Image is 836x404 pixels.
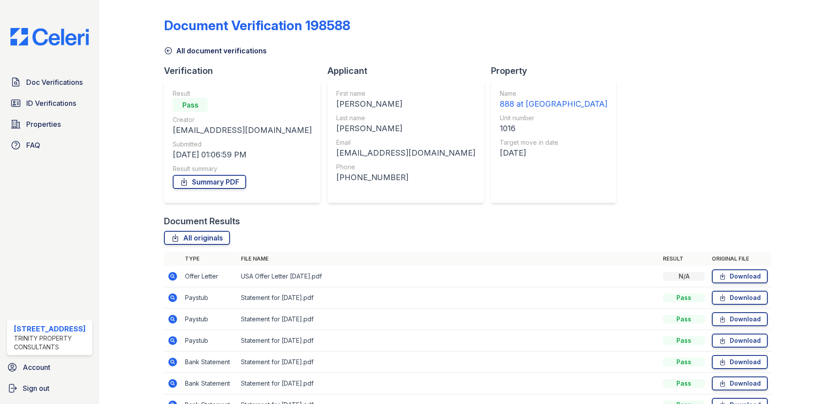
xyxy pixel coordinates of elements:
[26,98,76,108] span: ID Verifications
[23,362,50,373] span: Account
[23,383,49,394] span: Sign out
[500,122,607,135] div: 1016
[336,89,475,98] div: First name
[237,352,659,373] td: Statement for [DATE].pdf
[663,293,705,302] div: Pass
[712,269,768,283] a: Download
[181,266,237,287] td: Offer Letter
[500,89,607,98] div: Name
[712,355,768,369] a: Download
[181,287,237,309] td: Paystub
[164,215,240,227] div: Document Results
[181,330,237,352] td: Paystub
[336,171,475,184] div: [PHONE_NUMBER]
[663,315,705,324] div: Pass
[173,89,312,98] div: Result
[181,252,237,266] th: Type
[708,252,771,266] th: Original file
[173,149,312,161] div: [DATE] 01:06:59 PM
[181,373,237,394] td: Bank Statement
[500,114,607,122] div: Unit number
[491,65,623,77] div: Property
[336,114,475,122] div: Last name
[7,115,92,133] a: Properties
[237,373,659,394] td: Statement for [DATE].pdf
[336,138,475,147] div: Email
[164,17,350,33] div: Document Verification 198588
[14,324,89,334] div: [STREET_ADDRESS]
[164,231,230,245] a: All originals
[173,175,246,189] a: Summary PDF
[14,334,89,352] div: Trinity Property Consultants
[663,358,705,366] div: Pass
[173,164,312,173] div: Result summary
[237,287,659,309] td: Statement for [DATE].pdf
[237,330,659,352] td: Statement for [DATE].pdf
[712,376,768,390] a: Download
[712,291,768,305] a: Download
[712,334,768,348] a: Download
[327,65,491,77] div: Applicant
[26,140,40,150] span: FAQ
[336,122,475,135] div: [PERSON_NAME]
[173,124,312,136] div: [EMAIL_ADDRESS][DOMAIN_NAME]
[3,28,96,45] img: CE_Logo_Blue-a8612792a0a2168367f1c8372b55b34899dd931a85d93a1a3d3e32e68fde9ad4.png
[799,369,827,395] iframe: chat widget
[336,147,475,159] div: [EMAIL_ADDRESS][DOMAIN_NAME]
[181,352,237,373] td: Bank Statement
[237,252,659,266] th: File name
[712,312,768,326] a: Download
[26,77,83,87] span: Doc Verifications
[164,65,327,77] div: Verification
[7,73,92,91] a: Doc Verifications
[3,359,96,376] a: Account
[3,380,96,397] a: Sign out
[663,336,705,345] div: Pass
[164,45,267,56] a: All document verifications
[26,119,61,129] span: Properties
[237,266,659,287] td: USA Offer Letter [DATE].pdf
[237,309,659,330] td: Statement for [DATE].pdf
[500,147,607,159] div: [DATE]
[173,115,312,124] div: Creator
[500,89,607,110] a: Name 888 at [GEOGRAPHIC_DATA]
[173,140,312,149] div: Submitted
[659,252,708,266] th: Result
[181,309,237,330] td: Paystub
[336,163,475,171] div: Phone
[7,136,92,154] a: FAQ
[663,379,705,388] div: Pass
[500,98,607,110] div: 888 at [GEOGRAPHIC_DATA]
[663,272,705,281] div: N/A
[500,138,607,147] div: Target move in date
[173,98,208,112] div: Pass
[7,94,92,112] a: ID Verifications
[336,98,475,110] div: [PERSON_NAME]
